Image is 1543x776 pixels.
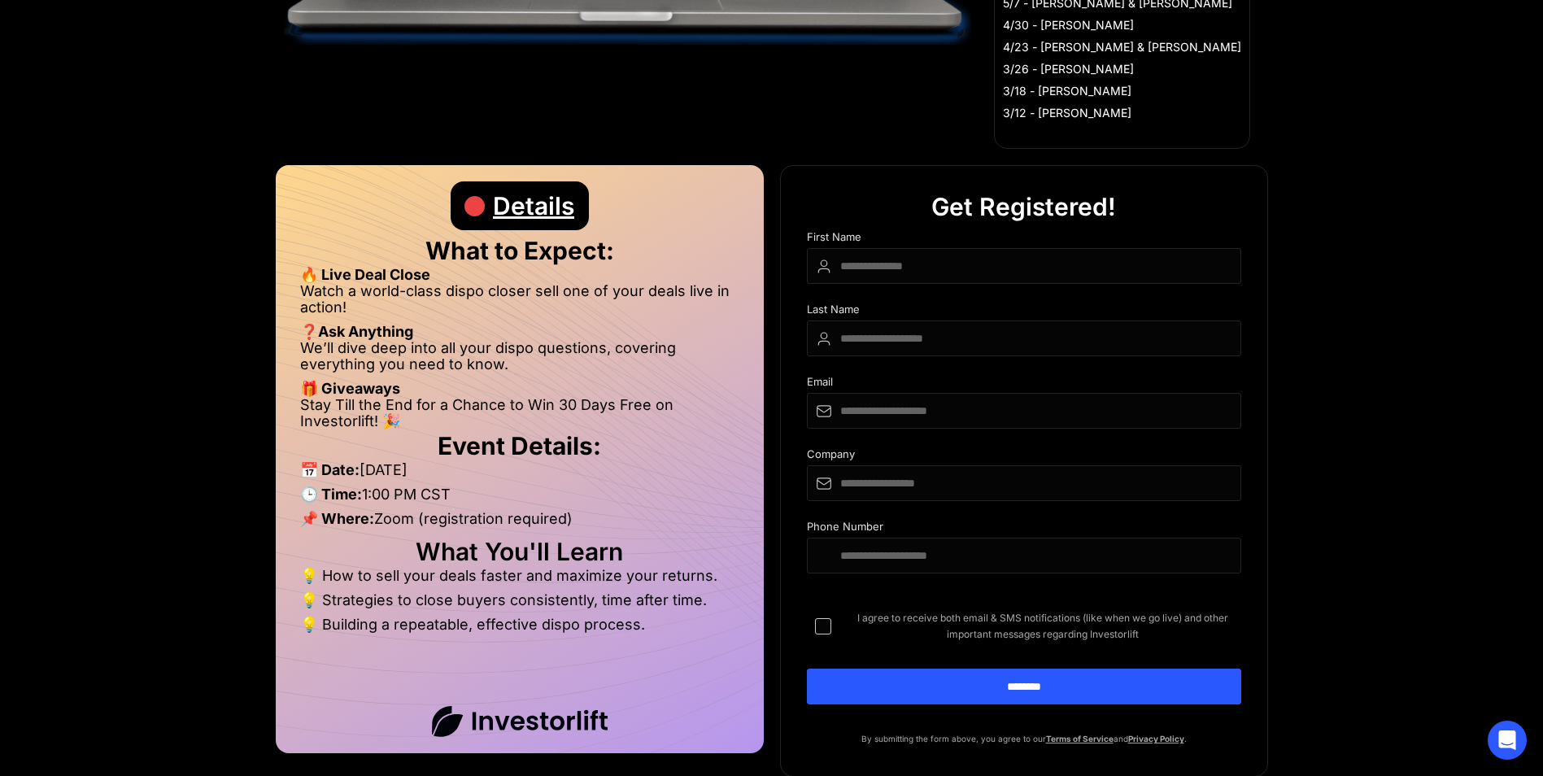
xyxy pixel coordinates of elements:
[300,592,739,617] li: 💡 Strategies to close buyers consistently, time after time.
[300,266,430,283] strong: 🔥 Live Deal Close
[300,461,360,478] strong: 📅 Date:
[1046,734,1114,743] a: Terms of Service
[300,486,362,503] strong: 🕒 Time:
[425,236,614,265] strong: What to Expect:
[807,231,1241,248] div: First Name
[300,486,739,511] li: 1:00 PM CST
[300,511,739,535] li: Zoom (registration required)
[300,543,739,560] h2: What You'll Learn
[807,448,1241,465] div: Company
[300,510,374,527] strong: 📌 Where:
[1128,734,1184,743] a: Privacy Policy
[300,380,400,397] strong: 🎁 Giveaways
[300,617,739,633] li: 💡 Building a repeatable, effective dispo process.
[807,303,1241,320] div: Last Name
[300,323,413,340] strong: ❓Ask Anything
[807,231,1241,730] form: DIspo Day Main Form
[300,397,739,429] li: Stay Till the End for a Chance to Win 30 Days Free on Investorlift! 🎉
[931,182,1116,231] div: Get Registered!
[300,462,739,486] li: [DATE]
[300,568,739,592] li: 💡 How to sell your deals faster and maximize your returns.
[807,521,1241,538] div: Phone Number
[1488,721,1527,760] div: Open Intercom Messenger
[807,730,1241,747] p: By submitting the form above, you agree to our and .
[300,283,739,324] li: Watch a world-class dispo closer sell one of your deals live in action!
[438,431,601,460] strong: Event Details:
[844,610,1241,643] span: I agree to receive both email & SMS notifications (like when we go live) and other important mess...
[300,340,739,381] li: We’ll dive deep into all your dispo questions, covering everything you need to know.
[807,376,1241,393] div: Email
[493,181,574,230] div: Details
